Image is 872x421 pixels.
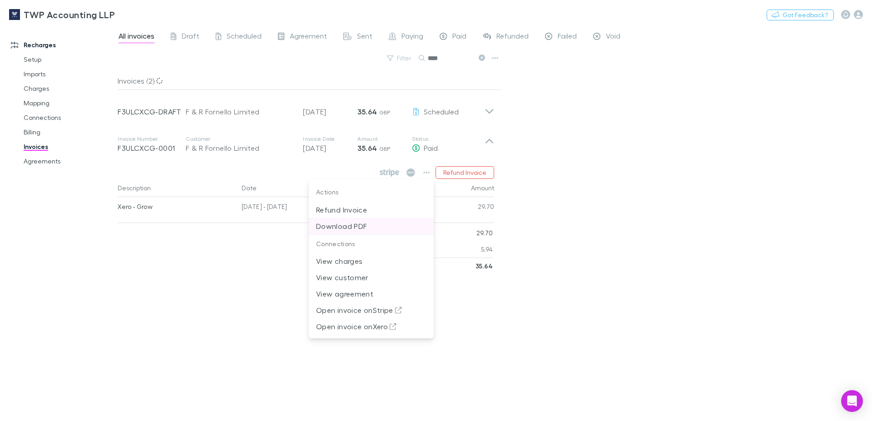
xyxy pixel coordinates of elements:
[841,390,863,412] div: Open Intercom Messenger
[309,218,434,234] li: Download PDF
[309,318,434,335] li: Open invoice onXero
[309,302,434,318] li: Open invoice onStripe
[309,286,434,302] li: View agreement
[309,269,434,286] li: View customer
[309,305,434,313] a: Open invoice onStripe
[309,183,434,202] p: Actions
[316,204,426,215] p: Refund Invoice
[309,235,434,253] p: Connections
[316,305,426,316] p: Open invoice on Stripe
[316,272,426,283] p: View customer
[316,321,426,332] p: Open invoice on Xero
[316,288,426,299] p: View agreement
[316,256,426,267] p: View charges
[309,220,434,229] a: Download PDF
[309,288,434,297] a: View agreement
[309,256,434,264] a: View charges
[316,221,426,232] p: Download PDF
[309,272,434,281] a: View customer
[309,202,434,218] li: Refund Invoice
[309,321,434,330] a: Open invoice onXero
[309,253,434,269] li: View charges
